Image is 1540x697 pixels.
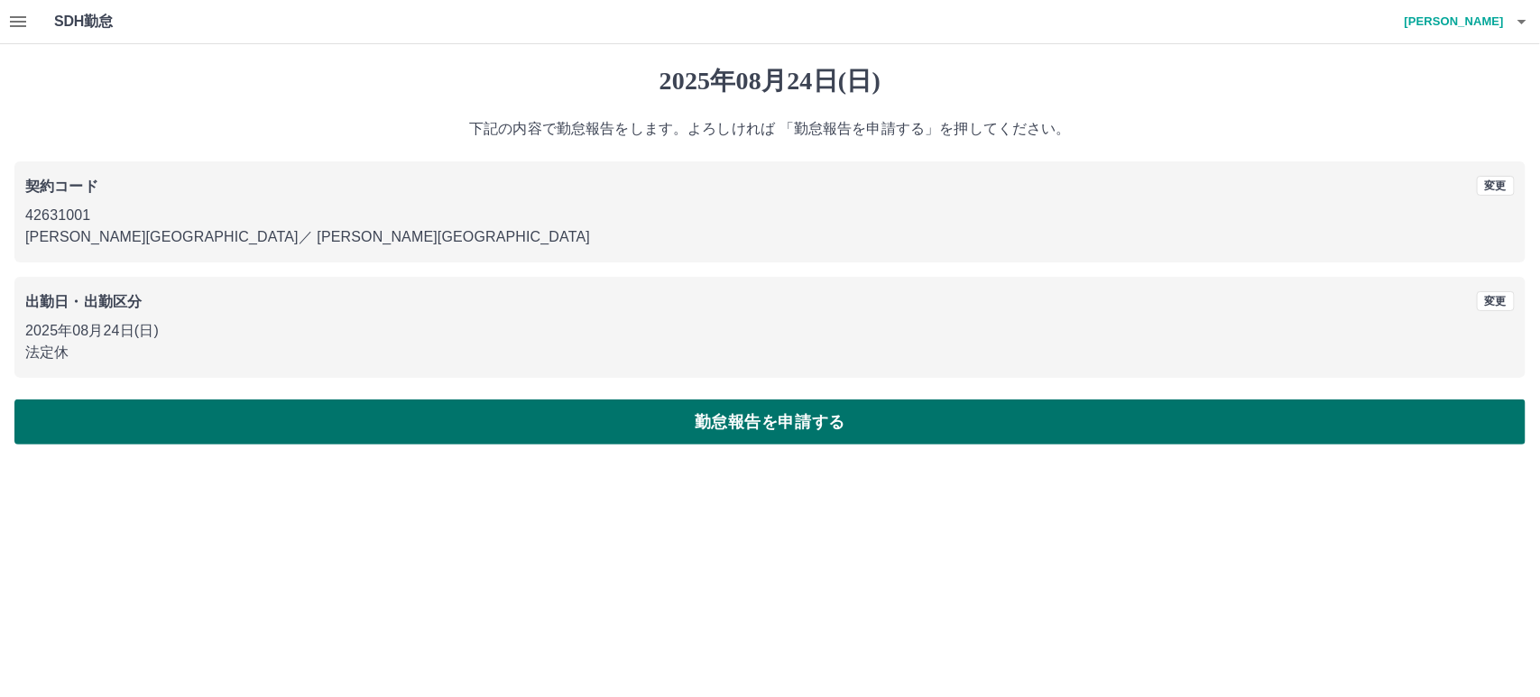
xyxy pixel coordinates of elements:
[25,205,1515,226] p: 42631001
[25,226,1515,248] p: [PERSON_NAME][GEOGRAPHIC_DATA] ／ [PERSON_NAME][GEOGRAPHIC_DATA]
[25,320,1515,342] p: 2025年08月24日(日)
[1477,176,1515,196] button: 変更
[14,399,1526,445] button: 勤怠報告を申請する
[25,342,1515,363] p: 法定休
[25,294,142,309] b: 出勤日・出勤区分
[25,179,98,194] b: 契約コード
[1477,291,1515,311] button: 変更
[14,118,1526,140] p: 下記の内容で勤怠報告をします。よろしければ 「勤怠報告を申請する」を押してください。
[14,66,1526,96] h1: 2025年08月24日(日)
